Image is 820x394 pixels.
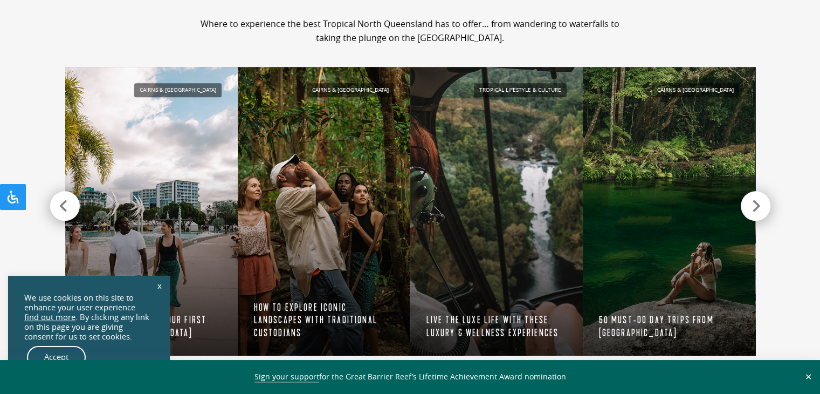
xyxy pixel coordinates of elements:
[583,67,755,356] a: Cairns & [GEOGRAPHIC_DATA] 50 must-do day trips from [GEOGRAPHIC_DATA]
[254,371,319,383] a: Sign your support
[802,372,815,382] button: Close
[27,346,86,369] a: Accept
[254,371,566,383] span: for the Great Barrier Reef’s Lifetime Achievement Award nomination
[24,293,154,342] div: We use cookies on this site to enhance your user experience . By clicking any link on this page y...
[6,191,19,203] svg: Open Accessibility Panel
[152,274,167,297] a: x
[191,17,629,45] p: Where to experience the best Tropical North Queensland has to offer… from wandering to waterfalls...
[65,67,238,356] a: cairns esplanade Cairns & [GEOGRAPHIC_DATA] 16 things to do on your first trip to [GEOGRAPHIC_DATA]
[410,67,583,356] a: private helicopter flight over daintree waterfall Tropical Lifestyle & Culture Live the luxe life...
[238,67,410,356] a: Mossman Gorge Centre Ngadiku Dreamtime Walk Cairns & [GEOGRAPHIC_DATA] How to explore iconic land...
[24,313,75,322] a: find out more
